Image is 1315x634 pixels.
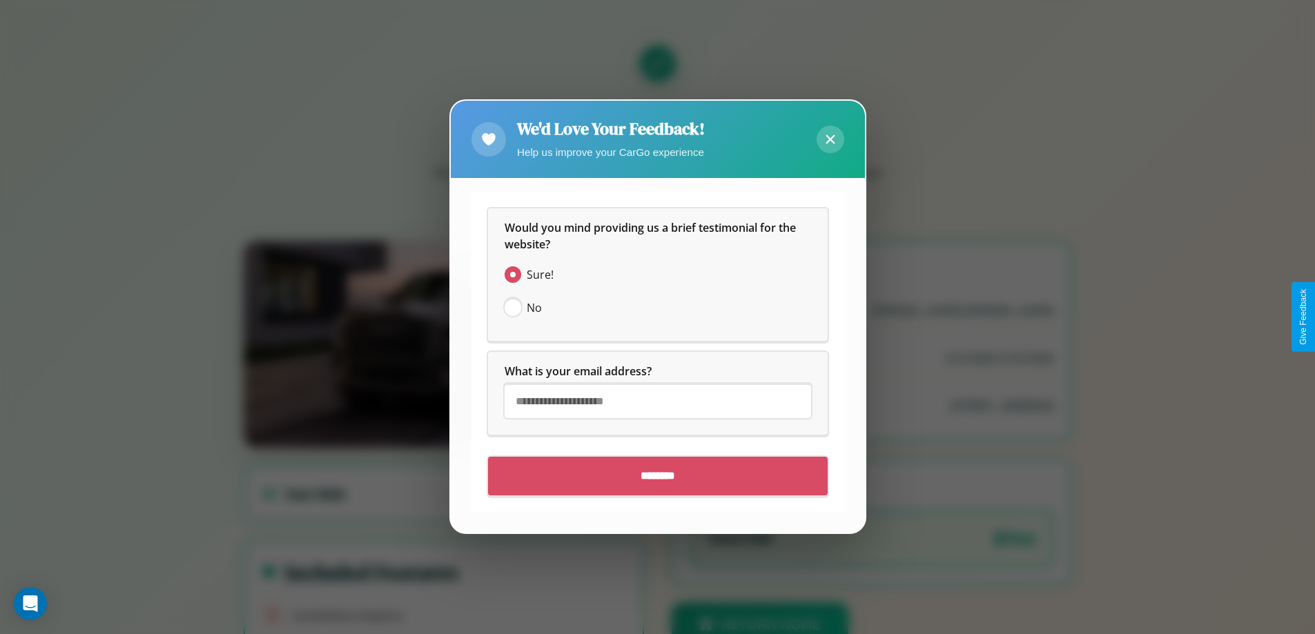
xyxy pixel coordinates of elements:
[527,267,554,284] span: Sure!
[527,300,542,317] span: No
[517,117,705,140] h2: We'd Love Your Feedback!
[14,587,47,620] div: Open Intercom Messenger
[1298,289,1308,345] div: Give Feedback
[517,143,705,161] p: Help us improve your CarGo experience
[505,364,652,379] span: What is your email address?
[505,221,799,252] span: Would you mind providing us a brief testimonial for the website?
